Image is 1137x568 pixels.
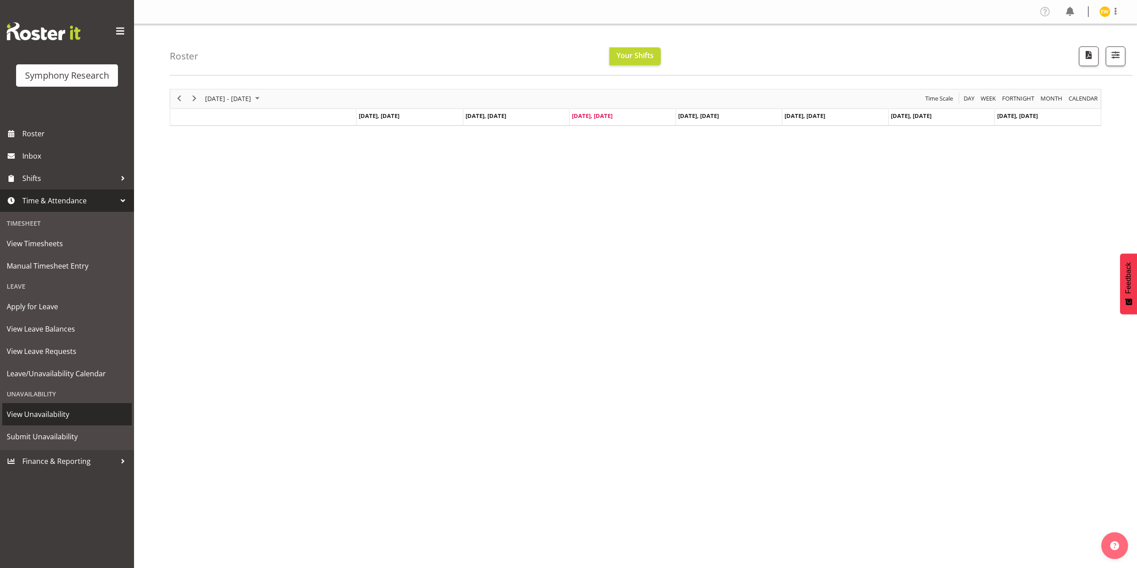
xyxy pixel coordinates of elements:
h4: Roster [170,51,198,61]
button: Fortnight [1001,93,1036,104]
button: Timeline Week [979,93,998,104]
img: Rosterit website logo [7,22,80,40]
span: Time Scale [924,93,954,104]
div: Unavailability [2,385,132,403]
span: Day [963,93,975,104]
button: Your Shifts [609,47,661,65]
span: View Unavailability [7,408,127,421]
span: Feedback [1124,262,1133,294]
button: Feedback - Show survey [1120,253,1137,314]
button: Month [1067,93,1099,104]
span: Apply for Leave [7,300,127,313]
span: Shifts [22,172,116,185]
div: Timeline Week of October 1, 2025 [170,89,1101,126]
span: [DATE], [DATE] [678,112,719,120]
button: Next [189,93,201,104]
span: View Timesheets [7,237,127,250]
div: Leave [2,277,132,295]
span: Your Shifts [617,50,654,60]
button: Previous [173,93,185,104]
span: Leave/Unavailability Calendar [7,367,127,380]
button: October 2025 [204,93,264,104]
span: Inbox [22,149,130,163]
span: [DATE], [DATE] [359,112,399,120]
span: Fortnight [1001,93,1035,104]
div: Symphony Research [25,69,109,82]
a: Leave/Unavailability Calendar [2,362,132,385]
div: next period [187,89,202,108]
span: Time & Attendance [22,194,116,207]
span: Manual Timesheet Entry [7,259,127,273]
button: Time Scale [924,93,955,104]
button: Download a PDF of the roster according to the set date range. [1079,46,1099,66]
button: Timeline Month [1039,93,1064,104]
button: Timeline Day [962,93,976,104]
a: Manual Timesheet Entry [2,255,132,277]
span: Month [1040,93,1063,104]
span: View Leave Balances [7,322,127,336]
div: Sep 29 - Oct 05, 2025 [202,89,265,108]
span: [DATE], [DATE] [785,112,825,120]
span: [DATE], [DATE] [997,112,1038,120]
a: View Timesheets [2,232,132,255]
button: Filter Shifts [1106,46,1125,66]
a: Apply for Leave [2,295,132,318]
a: View Leave Requests [2,340,132,362]
span: Roster [22,127,130,140]
span: calendar [1068,93,1099,104]
div: previous period [172,89,187,108]
span: View Leave Requests [7,345,127,358]
span: Finance & Reporting [22,454,116,468]
span: [DATE] - [DATE] [204,93,252,104]
span: [DATE], [DATE] [572,112,613,120]
span: Submit Unavailability [7,430,127,443]
span: [DATE], [DATE] [466,112,506,120]
div: Timesheet [2,214,132,232]
a: View Unavailability [2,403,132,425]
a: Submit Unavailability [2,425,132,448]
a: View Leave Balances [2,318,132,340]
img: enrica-walsh11863.jpg [1099,6,1110,17]
img: help-xxl-2.png [1110,541,1119,550]
span: Week [980,93,997,104]
span: [DATE], [DATE] [891,112,931,120]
